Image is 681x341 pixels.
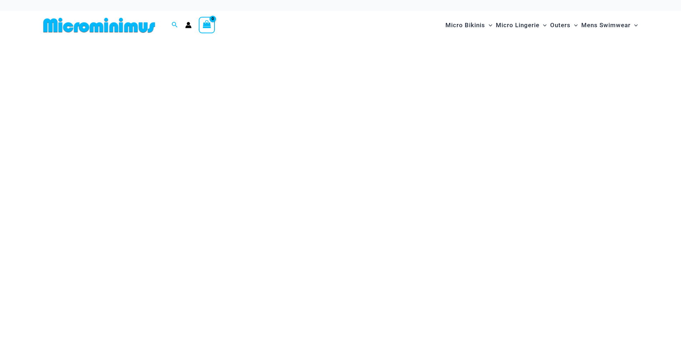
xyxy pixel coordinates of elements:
[199,17,215,33] a: View Shopping Cart, empty
[494,14,548,36] a: Micro LingerieMenu ToggleMenu Toggle
[579,14,640,36] a: Mens SwimwearMenu ToggleMenu Toggle
[581,16,631,34] span: Mens Swimwear
[539,16,547,34] span: Menu Toggle
[496,16,539,34] span: Micro Lingerie
[548,14,579,36] a: OutersMenu ToggleMenu Toggle
[445,16,485,34] span: Micro Bikinis
[571,16,578,34] span: Menu Toggle
[40,17,158,33] img: MM SHOP LOGO FLAT
[185,22,192,28] a: Account icon link
[444,14,494,36] a: Micro BikinisMenu ToggleMenu Toggle
[550,16,571,34] span: Outers
[443,13,641,37] nav: Site Navigation
[485,16,492,34] span: Menu Toggle
[631,16,638,34] span: Menu Toggle
[172,21,178,30] a: Search icon link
